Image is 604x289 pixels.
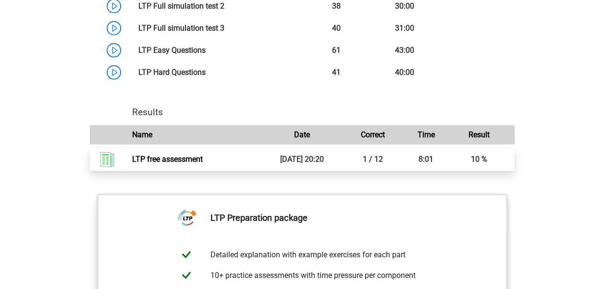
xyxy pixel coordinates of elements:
div: Correct [337,129,408,141]
a: LTP free assessment [132,155,203,164]
div: Name [125,129,267,141]
div: Result [444,129,514,141]
div: Time [408,129,444,141]
h4: Results [132,107,507,118]
div: Date [267,129,337,141]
